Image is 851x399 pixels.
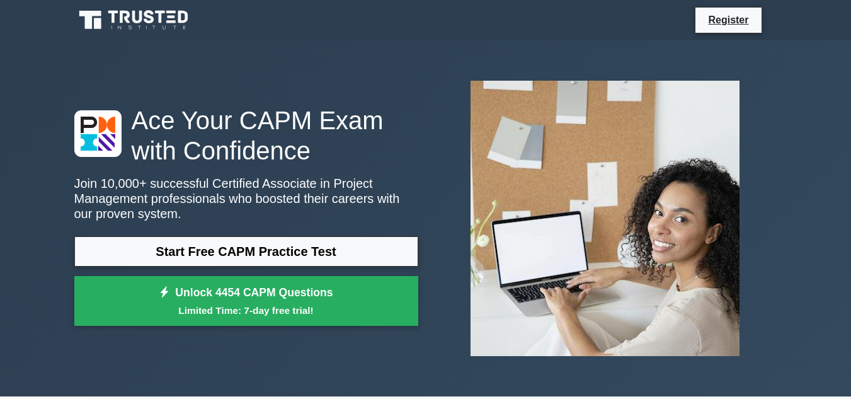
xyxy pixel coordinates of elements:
[74,176,418,221] p: Join 10,000+ successful Certified Associate in Project Management professionals who boosted their...
[74,236,418,267] a: Start Free CAPM Practice Test
[74,105,418,166] h1: Ace Your CAPM Exam with Confidence
[74,276,418,327] a: Unlock 4454 CAPM QuestionsLimited Time: 7-day free trial!
[90,303,403,318] small: Limited Time: 7-day free trial!
[700,12,756,28] a: Register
